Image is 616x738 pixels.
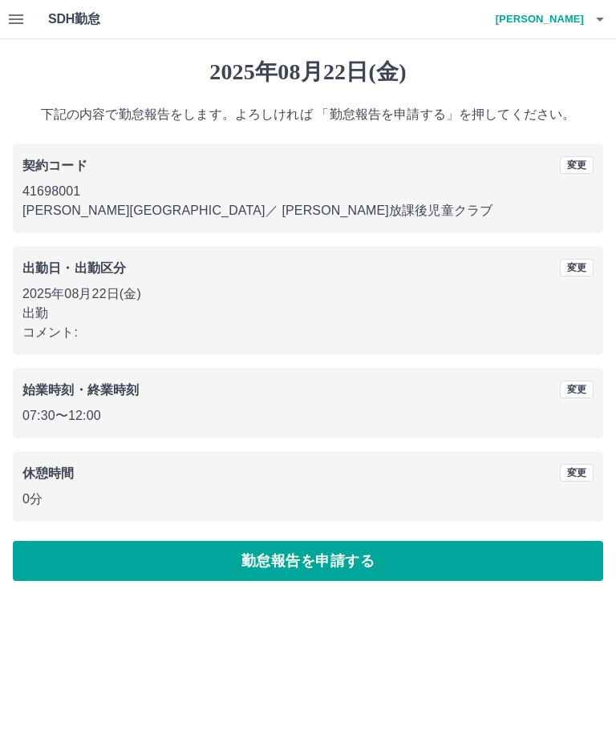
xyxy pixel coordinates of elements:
[22,261,126,275] b: 出勤日・出勤区分
[22,159,87,172] b: 契約コード
[22,304,594,323] p: 出勤
[22,406,594,425] p: 07:30 〜 12:00
[560,156,594,174] button: 変更
[13,105,603,124] p: 下記の内容で勤怠報告をします。よろしければ 「勤怠報告を申請する」を押してください。
[22,284,594,304] p: 2025年08月22日(金)
[22,201,594,220] p: [PERSON_NAME][GEOGRAPHIC_DATA] ／ [PERSON_NAME]放課後児童クラブ
[22,182,594,201] p: 41698001
[560,259,594,276] button: 変更
[560,381,594,398] button: 変更
[22,383,139,397] b: 始業時刻・終業時刻
[22,490,594,509] p: 0分
[13,541,603,581] button: 勤怠報告を申請する
[560,464,594,482] button: 変更
[22,466,75,480] b: 休憩時間
[22,323,594,342] p: コメント:
[13,58,603,86] h1: 2025年08月22日(金)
